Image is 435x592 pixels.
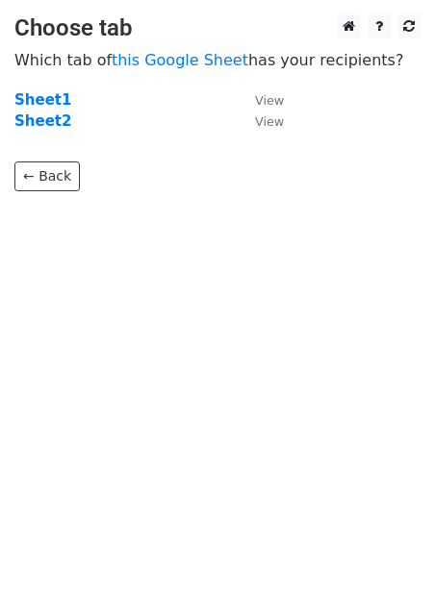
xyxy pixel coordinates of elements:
[14,50,421,70] p: Which tab of has your recipients?
[255,93,284,108] small: View
[14,161,80,191] a: ← Back
[14,14,421,42] h3: Choose tab
[14,91,71,109] a: Sheet1
[255,114,284,129] small: View
[236,91,284,109] a: View
[112,51,248,69] a: this Google Sheet
[14,112,71,130] a: Sheet2
[236,112,284,130] a: View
